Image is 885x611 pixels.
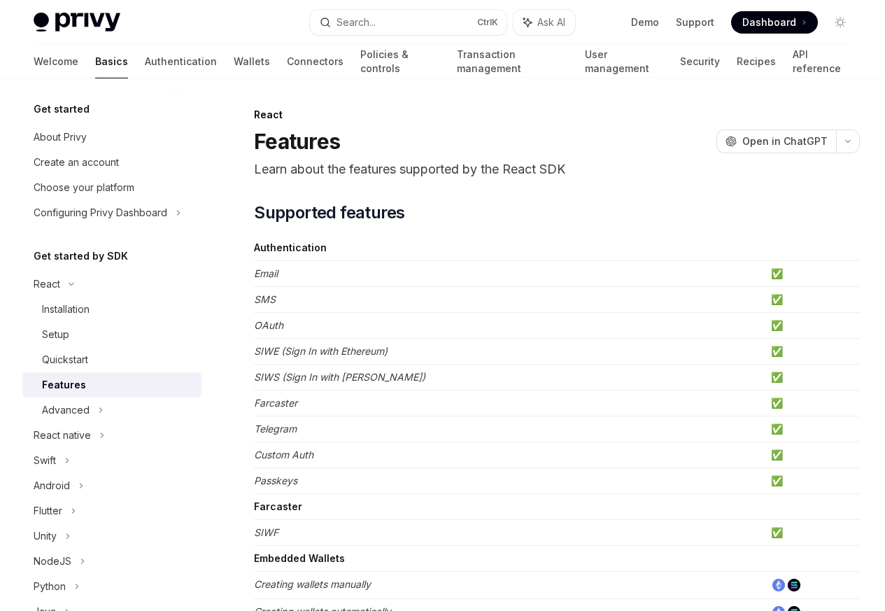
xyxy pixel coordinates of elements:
a: Authentication [145,45,217,78]
p: Learn about the features supported by the React SDK [254,160,860,179]
a: Support [676,15,714,29]
strong: Embedded Wallets [254,552,345,564]
em: SIWS (Sign In with [PERSON_NAME]) [254,371,425,383]
img: ethereum.png [772,579,785,591]
em: SMS [254,293,276,305]
div: Choose your platform [34,179,134,196]
a: Basics [95,45,128,78]
td: ✅ [765,416,860,442]
a: Welcome [34,45,78,78]
a: Policies & controls [360,45,440,78]
a: Setup [22,322,201,347]
a: Installation [22,297,201,322]
div: Swift [34,452,56,469]
button: Open in ChatGPT [716,129,836,153]
td: ✅ [765,313,860,339]
a: Wallets [234,45,270,78]
div: Android [34,477,70,494]
div: Flutter [34,503,62,519]
td: ✅ [765,391,860,416]
a: Choose your platform [22,175,201,200]
div: Installation [42,301,90,318]
div: Features [42,377,86,393]
a: Recipes [737,45,776,78]
div: React [34,276,60,293]
a: Dashboard [731,11,818,34]
div: Search... [337,14,376,31]
a: Create an account [22,150,201,175]
div: About Privy [34,129,87,146]
a: Quickstart [22,347,201,372]
img: solana.png [788,579,800,591]
div: Quickstart [42,351,88,368]
strong: Authentication [254,241,327,253]
a: Demo [631,15,659,29]
td: ✅ [765,520,860,546]
a: Features [22,372,201,398]
td: ✅ [765,442,860,468]
em: Passkeys [254,475,297,486]
a: User management [585,45,664,78]
span: Ctrl K [477,17,498,28]
em: Creating wallets manually [254,578,371,590]
h5: Get started [34,101,90,118]
div: React [254,108,860,122]
button: Toggle dark mode [829,11,851,34]
img: light logo [34,13,120,32]
button: Search...CtrlK [310,10,507,35]
a: About Privy [22,125,201,150]
a: API reference [793,45,851,78]
em: OAuth [254,319,283,331]
a: Transaction management [457,45,567,78]
div: Unity [34,528,57,545]
em: Email [254,267,278,279]
button: Ask AI [514,10,575,35]
strong: Farcaster [254,500,302,512]
h5: Get started by SDK [34,248,128,265]
span: Open in ChatGPT [742,134,828,148]
div: Configuring Privy Dashboard [34,204,167,221]
em: Telegram [254,423,297,435]
a: Connectors [287,45,344,78]
em: SIWE (Sign In with Ethereum) [254,345,388,357]
div: Python [34,578,66,595]
td: ✅ [765,287,860,313]
div: NodeJS [34,553,71,570]
span: Dashboard [742,15,796,29]
td: ✅ [765,365,860,391]
div: Setup [42,326,69,343]
div: React native [34,427,91,444]
span: Ask AI [537,15,565,29]
em: Custom Auth [254,449,313,461]
td: ✅ [765,468,860,494]
a: Security [680,45,720,78]
div: Advanced [42,402,90,419]
h1: Features [254,129,340,154]
div: Create an account [34,154,119,171]
em: Farcaster [254,397,297,409]
td: ✅ [765,339,860,365]
span: Supported features [254,202,404,224]
em: SIWF [254,526,278,538]
td: ✅ [765,261,860,287]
